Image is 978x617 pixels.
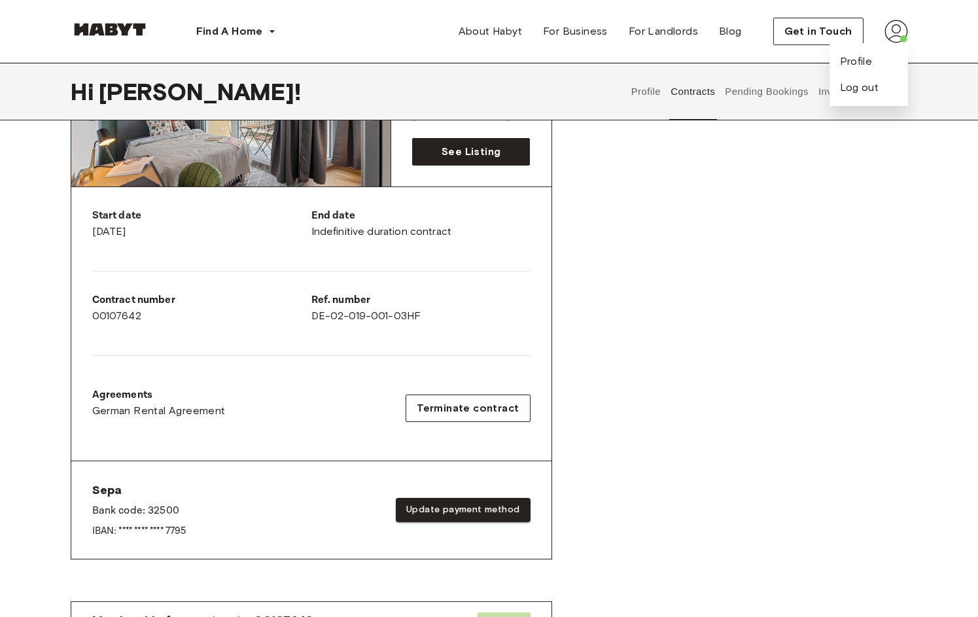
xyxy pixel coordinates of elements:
a: See Listing [412,138,531,166]
span: Hi [71,78,99,105]
span: Get in Touch [784,24,852,39]
a: Profile [840,54,873,69]
a: Blog [708,18,752,44]
button: Invoices [816,63,858,120]
div: user profile tabs [626,63,907,120]
p: Ref. number [311,292,531,308]
div: 00107642 [92,292,311,324]
p: Bank code: 32500 [92,503,186,519]
p: End date [311,208,531,224]
p: Start date [92,208,311,224]
button: Find A Home [186,18,287,44]
a: German Rental Agreement [92,403,226,419]
span: For Business [543,24,608,39]
a: For Business [533,18,618,44]
img: Habyt [71,23,149,36]
span: Terminate contract [417,400,519,416]
a: For Landlords [618,18,708,44]
button: Log out [840,80,879,96]
span: See Listing [442,144,500,160]
div: DE-02-019-001-03HF [311,292,531,324]
div: [DATE] [92,208,311,239]
a: About Habyt [448,18,533,44]
button: Update payment method [396,498,530,522]
div: Indefinitive duration contract [311,208,531,239]
span: For Landlords [629,24,698,39]
span: Blog [719,24,742,39]
button: Terminate contract [406,395,530,422]
p: Contract number [92,292,311,308]
p: Agreements [92,387,226,403]
button: Get in Touch [773,18,864,45]
span: About Habyt [459,24,522,39]
span: [PERSON_NAME] ! [99,78,301,105]
img: avatar [884,20,908,43]
button: Contracts [669,63,717,120]
button: Profile [629,63,663,120]
button: Pending Bookings [724,63,811,120]
span: Find A Home [196,24,263,39]
span: Sepa [92,482,186,498]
